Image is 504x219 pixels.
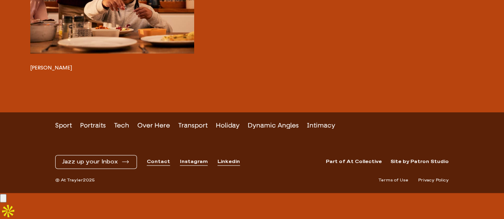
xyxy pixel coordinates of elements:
[137,121,170,129] a: Over Here
[390,158,449,165] a: Site by Patron Studio
[55,121,72,129] a: Sport
[62,158,118,165] span: Jazz up your Inbox
[178,121,208,129] a: Transport
[30,65,194,71] h3: [PERSON_NAME]
[248,121,299,129] a: Dynamic Angles
[326,158,382,165] a: Part of At Collective
[62,158,130,165] button: Jazz up your Inbox
[114,121,129,129] a: Tech
[418,177,449,183] a: Privacy Policy
[80,121,106,129] a: Portraits
[147,158,170,165] a: Contact
[217,158,240,165] a: Linkedin
[180,158,208,165] a: Instagram
[307,121,335,129] a: Intimacy
[379,177,408,183] a: Terms of Use
[55,177,95,183] span: © At Trayler 2025
[216,121,240,129] a: Holiday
